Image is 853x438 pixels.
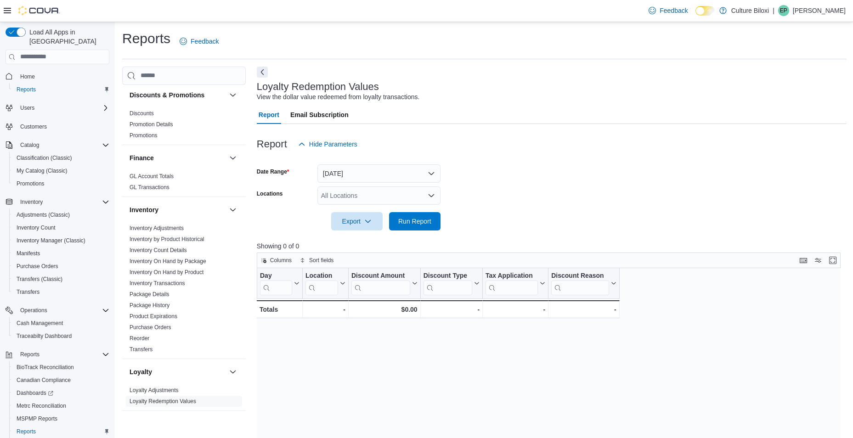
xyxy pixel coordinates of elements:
a: Purchase Orders [130,324,171,331]
a: Product Expirations [130,313,177,320]
div: - [486,304,545,315]
a: GL Transactions [130,184,169,191]
span: Reports [13,426,109,437]
span: BioTrack Reconciliation [13,362,109,373]
span: Reports [13,84,109,95]
span: Inventory Manager (Classic) [13,235,109,246]
p: | [773,5,774,16]
span: Customers [20,123,47,130]
button: Run Report [389,212,441,230]
span: Inventory [20,198,43,206]
a: Metrc Reconciliation [13,400,70,411]
span: Run Report [398,217,431,226]
button: Canadian Compliance [9,374,113,387]
a: Reports [13,426,40,437]
button: Manifests [9,247,113,260]
a: Customers [17,121,51,132]
a: Dashboards [9,387,113,399]
span: Inventory Count [13,222,109,233]
span: Home [20,73,35,80]
div: Discounts & Promotions [122,108,246,145]
button: Promotions [9,177,113,190]
button: Reports [2,348,113,361]
a: Transfers [130,346,153,353]
button: Enter fullscreen [827,255,838,266]
h3: Loyalty Redemption Values [257,81,379,92]
button: Location [305,271,345,295]
button: Discounts & Promotions [227,90,238,101]
span: Transfers (Classic) [17,275,62,283]
span: MSPMP Reports [13,413,109,424]
a: Feedback [176,32,222,51]
span: Inventory Count [17,224,56,231]
span: Manifests [13,248,109,259]
span: Load All Apps in [GEOGRAPHIC_DATA] [26,28,109,46]
span: Users [20,104,34,112]
a: Reports [13,84,40,95]
button: Finance [227,152,238,163]
span: Sort fields [309,257,333,264]
div: $0.00 [351,304,418,315]
a: Dashboards [13,387,57,399]
a: Inventory Adjustments [130,225,184,231]
a: Discounts [130,110,154,117]
div: Location [305,271,338,295]
button: Loyalty [227,366,238,377]
span: Feedback [191,37,219,46]
span: Home [17,71,109,82]
button: Inventory [227,204,238,215]
a: GL Account Totals [130,173,174,180]
a: Loyalty Redemption Values [130,398,196,404]
a: Package History [130,302,169,309]
span: Feedback [660,6,688,15]
button: Inventory [2,196,113,208]
a: Inventory by Product Historical [130,236,204,242]
div: View the dollar value redeemed from loyalty transactions. [257,92,420,102]
button: Next [257,67,268,78]
span: Metrc Reconciliation [17,402,66,410]
button: Keyboard shortcuts [798,255,809,266]
span: Metrc Reconciliation [13,400,109,411]
a: Inventory Count Details [130,247,187,253]
div: Discount Reason [551,271,609,295]
button: Operations [17,305,51,316]
span: Classification (Classic) [17,154,72,162]
button: Export [331,212,383,230]
button: [DATE] [317,164,441,183]
div: Tax Application [486,271,538,280]
a: Purchase Orders [13,261,62,272]
div: Enid Poole [778,5,789,16]
div: Discount Reason [551,271,609,280]
span: Catalog [17,140,109,151]
button: Day [260,271,299,295]
button: Customers [2,120,113,133]
span: Operations [20,307,47,314]
span: Promotion Details [130,121,173,128]
button: Inventory [17,197,46,208]
button: Discount Type [423,271,479,295]
span: Email Subscription [290,106,349,124]
h3: Finance [130,153,154,163]
a: Inventory On Hand by Package [130,258,206,264]
span: Transfers [13,286,109,298]
button: Operations [2,304,113,317]
a: Home [17,71,39,82]
span: Reports [17,428,36,435]
button: Home [2,70,113,83]
img: Cova [18,6,60,15]
div: Day [260,271,292,280]
span: Columns [270,257,292,264]
button: Sort fields [296,255,337,266]
h3: Loyalty [130,367,152,376]
a: Traceabilty Dashboard [13,331,75,342]
span: Purchase Orders [17,263,58,270]
button: Open list of options [428,192,435,199]
span: Dashboards [17,389,53,397]
a: Reorder [130,335,149,342]
button: MSPMP Reports [9,412,113,425]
